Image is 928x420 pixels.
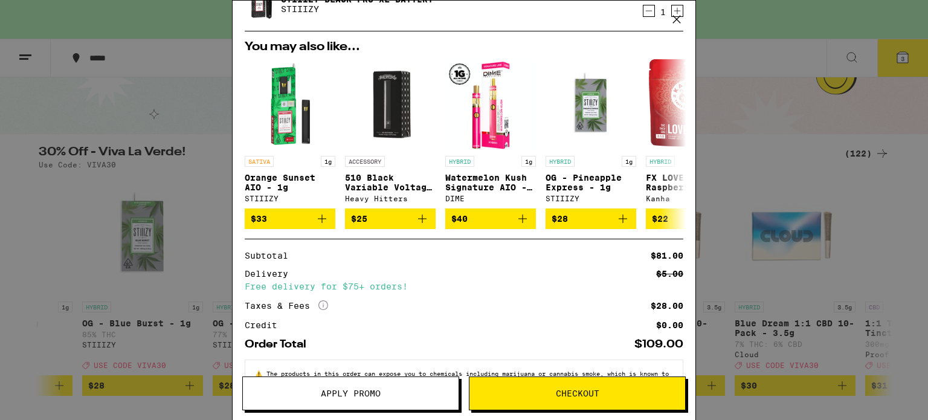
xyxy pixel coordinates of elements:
[646,195,736,202] div: Kanha
[321,389,381,398] span: Apply Promo
[546,156,575,167] p: HYBRID
[245,208,335,229] button: Add to bag
[445,208,536,229] button: Add to bag
[245,173,335,192] p: Orange Sunset AIO - 1g
[345,195,436,202] div: Heavy Hitters
[245,270,297,278] div: Delivery
[445,156,474,167] p: HYBRID
[255,370,669,392] span: The products in this order can expose you to chemicals including marijuana or cannabis smoke, whi...
[646,156,675,167] p: HYBRID
[7,8,87,18] span: Hi. Need any help?
[646,59,736,208] a: Open page for FX LOVE: Raspberry Rose 2:1:1 Gummies from Kanha
[643,5,655,17] button: Decrement
[652,214,668,224] span: $22
[521,156,536,167] p: 1g
[546,195,636,202] div: STIIIZY
[251,214,267,224] span: $33
[245,282,683,291] div: Free delivery for $75+ orders!
[655,7,671,17] div: 1
[245,156,274,167] p: SATIVA
[245,300,328,311] div: Taxes & Fees
[345,208,436,229] button: Add to bag
[546,59,636,150] img: STIIIZY - OG - Pineapple Express - 1g
[245,339,315,350] div: Order Total
[634,339,683,350] div: $109.00
[552,214,568,224] span: $28
[245,59,335,208] a: Open page for Orange Sunset AIO - 1g from STIIIZY
[646,173,736,192] p: FX LOVE: Raspberry Rose 2:1:1 Gummies
[345,59,436,150] img: Heavy Hitters - 510 Black Variable Voltage Battery & Charger
[646,208,736,229] button: Add to bag
[649,59,733,150] img: Kanha - FX LOVE: Raspberry Rose 2:1:1 Gummies
[546,208,636,229] button: Add to bag
[556,389,599,398] span: Checkout
[321,156,335,167] p: 1g
[245,321,286,329] div: Credit
[242,376,459,410] button: Apply Promo
[345,59,436,208] a: Open page for 510 Black Variable Voltage Battery & Charger from Heavy Hitters
[451,214,468,224] span: $40
[546,173,636,192] p: OG - Pineapple Express - 1g
[445,195,536,202] div: DIME
[345,173,436,192] p: 510 Black Variable Voltage Battery & Charger
[245,41,683,53] h2: You may also like...
[622,156,636,167] p: 1g
[245,251,297,260] div: Subtotal
[351,214,367,224] span: $25
[469,376,686,410] button: Checkout
[245,59,335,150] img: STIIIZY - Orange Sunset AIO - 1g
[656,321,683,329] div: $0.00
[445,173,536,192] p: Watermelon Kush Signature AIO - 1g
[245,195,335,202] div: STIIIZY
[546,59,636,208] a: Open page for OG - Pineapple Express - 1g from STIIIZY
[445,59,536,208] a: Open page for Watermelon Kush Signature AIO - 1g from DIME
[345,156,385,167] p: ACCESSORY
[651,302,683,310] div: $28.00
[445,59,536,150] img: DIME - Watermelon Kush Signature AIO - 1g
[281,4,433,14] p: STIIIZY
[656,270,683,278] div: $5.00
[651,251,683,260] div: $81.00
[255,370,266,377] span: ⚠️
